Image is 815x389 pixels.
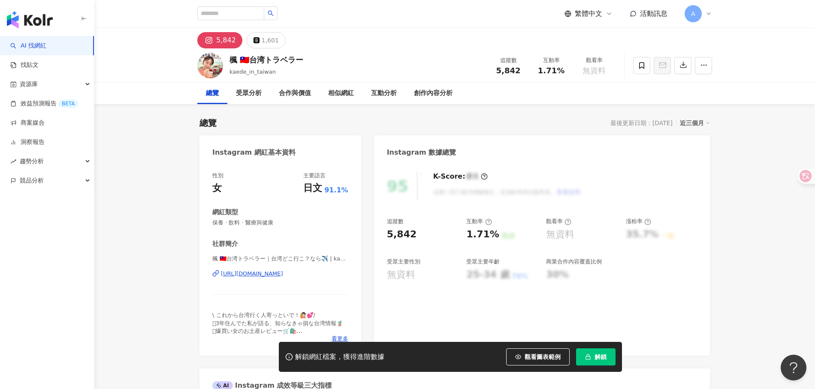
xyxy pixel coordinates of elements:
[212,148,296,157] div: Instagram 網紅基本資料
[10,159,16,165] span: rise
[328,88,354,99] div: 相似網紅
[10,119,45,127] a: 商案媒合
[10,138,45,147] a: 洞察報告
[247,32,286,48] button: 1,601
[324,186,348,195] span: 91.1%
[332,335,348,343] span: 看更多
[595,353,607,360] span: 解鎖
[20,171,44,190] span: 競品分析
[268,10,274,16] span: search
[229,69,276,75] span: kaede_in_taiwan
[279,88,311,99] div: 合作與價值
[212,172,223,180] div: 性別
[691,9,695,18] span: A
[525,353,561,360] span: 觀看圖表範例
[20,75,38,94] span: 資源庫
[10,42,46,50] a: searchAI 找網紅
[535,56,567,65] div: 互動率
[387,228,417,241] div: 5,842
[7,11,53,28] img: logo
[626,218,651,225] div: 漲粉率
[466,218,492,225] div: 互動率
[578,56,610,65] div: 觀看率
[10,99,78,108] a: 效益預測報告BETA
[492,56,525,65] div: 追蹤數
[433,172,488,181] div: K-Score :
[546,228,574,241] div: 無資料
[212,219,348,227] span: 保養 · 飲料 · 醫療與健康
[680,117,710,129] div: 近三個月
[466,228,499,241] div: 1.71%
[212,182,222,195] div: 女
[576,348,616,365] button: 解鎖
[221,270,283,278] div: [URL][DOMAIN_NAME]
[506,348,570,365] button: 觀看圖表範例
[212,312,344,389] span: \ これから台湾行く人寄っといで！🙋🏻💕/ 𓂃3年住んでた私が語る、知らなきゃ損な台湾情報🧋 𓂃爆買い女のお土産レビュー🛒🛍️ 𓂃3人子連れワンオペで台湾一周を制覇🏝️ . ㊙️ストーリーが1番...
[199,117,217,129] div: 總覽
[216,34,236,46] div: 5,842
[212,239,238,248] div: 社群簡介
[546,218,571,225] div: 觀看率
[303,172,326,180] div: 主要語言
[496,66,521,75] span: 5,842
[197,32,242,48] button: 5,842
[466,258,500,266] div: 受眾主要年齡
[610,120,673,126] div: 最後更新日期：[DATE]
[212,255,348,263] span: 楓 🇹🇼台湾トラベラー｜台湾どこ行こ？なら✈️ | kaede_in_taiwan
[575,9,602,18] span: 繁體中文
[387,218,404,225] div: 追蹤數
[303,182,322,195] div: 日文
[20,152,44,171] span: 趨勢分析
[212,270,348,278] a: [URL][DOMAIN_NAME]
[236,88,262,99] div: 受眾分析
[583,66,606,75] span: 無資料
[538,66,564,75] span: 1.71%
[387,148,456,157] div: Instagram 數據總覽
[197,53,223,78] img: KOL Avatar
[414,88,453,99] div: 創作內容分析
[295,353,384,362] div: 解鎖網紅檔案，獲得進階數據
[212,208,238,217] div: 網紅類型
[546,258,602,266] div: 商業合作內容覆蓋比例
[206,88,219,99] div: 總覽
[10,61,39,69] a: 找貼文
[640,9,667,18] span: 活動訊息
[387,258,420,266] div: 受眾主要性別
[371,88,397,99] div: 互動分析
[262,34,279,46] div: 1,601
[229,54,303,65] div: 楓 🇹🇼台湾トラベラー
[387,268,415,281] div: 無資料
